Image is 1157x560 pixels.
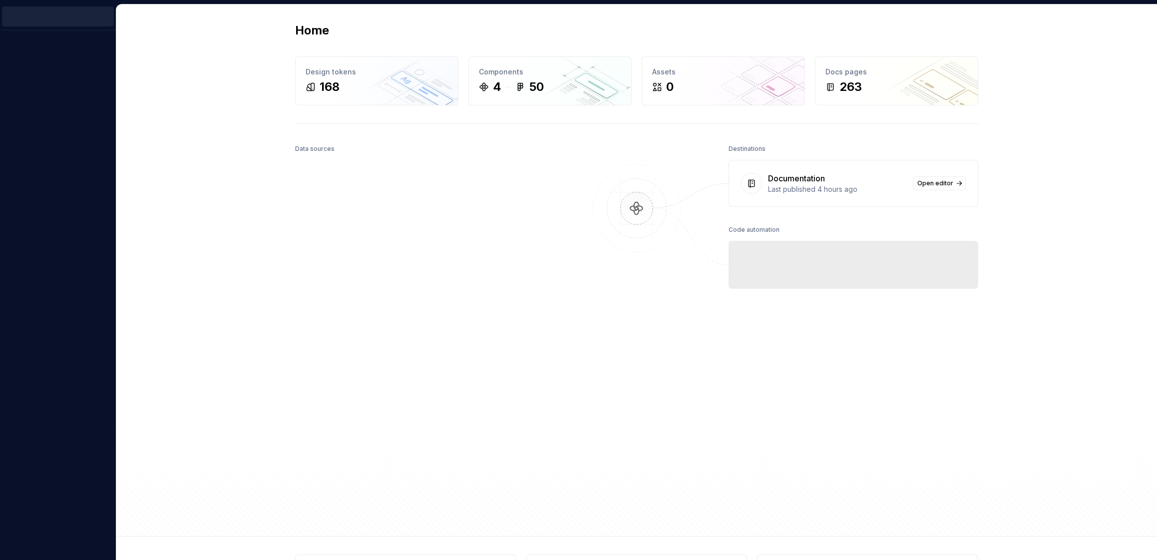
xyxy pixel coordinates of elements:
div: 0 [666,79,674,95]
div: Code automation [729,223,779,237]
h2: Home [295,22,329,38]
div: 50 [529,79,544,95]
a: Components450 [468,56,632,105]
div: Docs pages [825,67,968,77]
a: Open editor [913,176,966,190]
span: Open editor [917,179,953,187]
a: Assets0 [642,56,805,105]
div: 168 [320,79,340,95]
a: Design tokens168 [295,56,458,105]
div: Components [479,67,621,77]
div: 263 [839,79,862,95]
div: Assets [652,67,794,77]
div: Design tokens [306,67,448,77]
a: Docs pages263 [815,56,978,105]
div: Destinations [729,142,766,156]
div: 4 [493,79,501,95]
div: Data sources [295,142,335,156]
div: Last published 4 hours ago [768,184,907,194]
div: Documentation [768,172,825,184]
